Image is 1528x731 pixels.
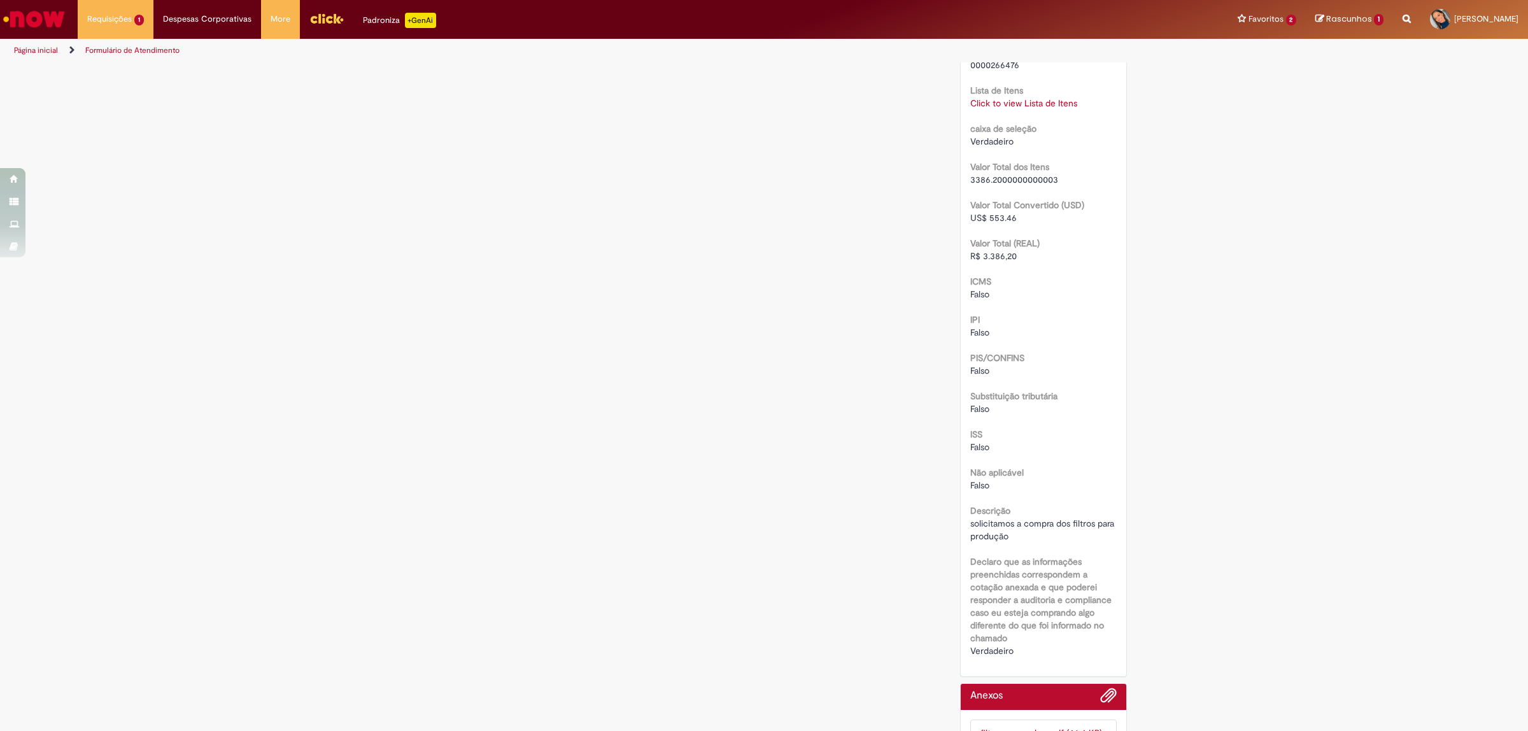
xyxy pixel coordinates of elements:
img: ServiceNow [1,6,67,32]
span: Verdadeiro [970,136,1014,147]
b: PIS/CONFINS [970,352,1024,364]
span: 2 [1286,15,1297,25]
span: Falso [970,288,989,300]
b: Valor Total dos Itens [970,161,1049,173]
b: Lista de Itens [970,85,1023,96]
span: US$ 553.46 [970,212,1017,224]
b: Valor Total Convertido (USD) [970,199,1084,211]
b: ICMS [970,276,991,287]
b: Declaro que as informações preenchidas correspondem a cotação anexada e que poderei responder a a... [970,556,1112,644]
span: 3386.2000000000003 [970,174,1058,185]
span: Falso [970,479,989,491]
img: click_logo_yellow_360x200.png [309,9,344,28]
span: 1 [1374,14,1383,25]
b: caixa de seleção [970,123,1036,134]
ul: Trilhas de página [10,39,1009,62]
b: Valor Total (REAL) [970,238,1040,249]
span: Falso [970,365,989,376]
span: R$ 3.386,20 [970,250,1017,262]
span: solicitamos a compra dos filtros para produção [970,518,1117,542]
p: +GenAi [405,13,436,28]
b: Não aplicável [970,467,1024,478]
span: Verdadeiro [970,645,1014,656]
span: Falso [970,441,989,453]
a: Click to view Lista de Itens [970,97,1077,109]
button: Adicionar anexos [1100,687,1117,710]
a: Formulário de Atendimento [85,45,180,55]
span: 0000266476 [970,59,1019,71]
span: Falso [970,327,989,338]
a: Rascunhos [1315,13,1383,25]
span: 1 [134,15,144,25]
span: Requisições [87,13,132,25]
b: Descrição [970,505,1010,516]
b: IPI [970,314,980,325]
span: [PERSON_NAME] [1454,13,1518,24]
h2: Anexos [970,690,1003,702]
b: Substituição tributária [970,390,1058,402]
span: Favoritos [1249,13,1284,25]
span: Despesas Corporativas [163,13,251,25]
b: ISS [970,429,982,440]
span: Falso [970,403,989,415]
div: Padroniza [363,13,436,28]
span: Rascunhos [1326,13,1372,25]
a: Página inicial [14,45,58,55]
span: More [271,13,290,25]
